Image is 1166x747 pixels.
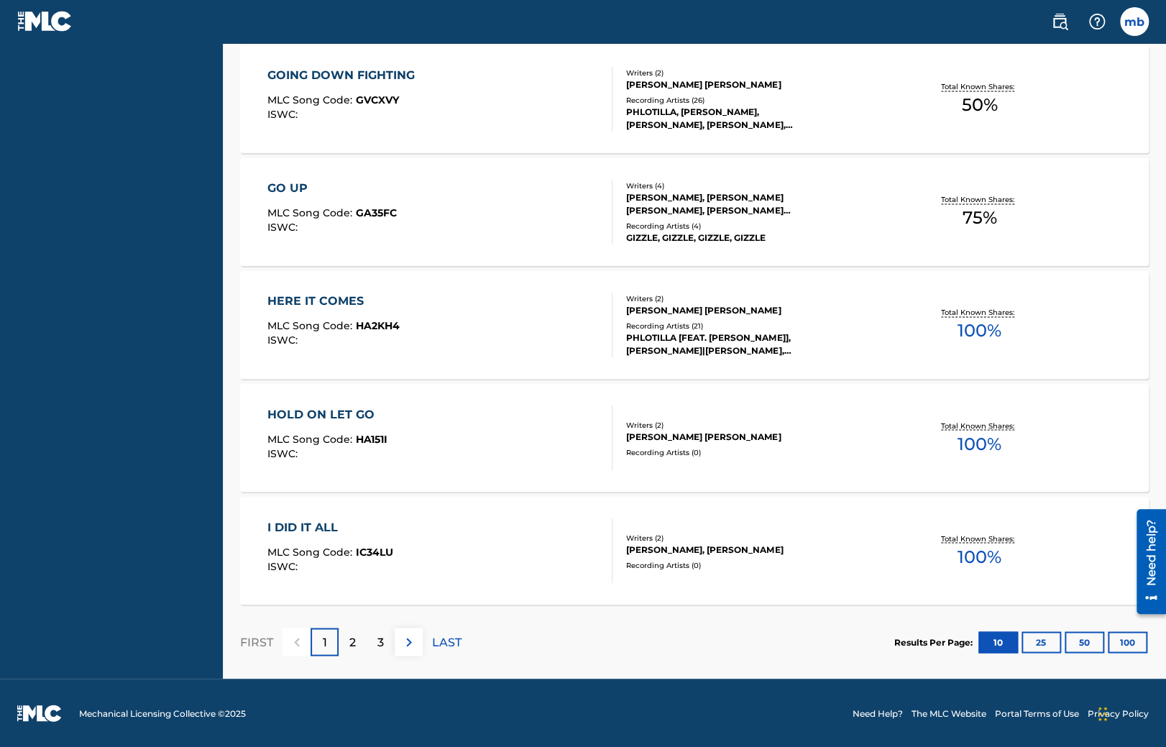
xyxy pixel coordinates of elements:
[1088,13,1106,30] img: help
[267,518,393,536] div: I DID IT ALL
[626,321,828,331] div: Recording Artists ( 21 )
[941,81,1018,92] p: Total Known Shares:
[958,318,1001,344] span: 100 %
[1045,7,1074,36] a: Public Search
[626,304,828,317] div: [PERSON_NAME] [PERSON_NAME]
[267,93,356,106] span: MLC Song Code :
[267,67,422,84] div: GOING DOWN FIGHTING
[963,205,997,231] span: 75 %
[356,319,400,332] span: HA2KH4
[626,559,828,570] div: Recording Artists ( 0 )
[626,106,828,132] div: PHLOTILLA, [PERSON_NAME], [PERSON_NAME], [PERSON_NAME], PHLOTILLA [FEAT. [PERSON_NAME] & [PERSON_...
[962,92,998,118] span: 50 %
[941,420,1018,431] p: Total Known Shares:
[240,271,1149,379] a: HERE IT COMESMLC Song Code:HA2KH4ISWC:Writers (2)[PERSON_NAME] [PERSON_NAME]Recording Artists (21...
[356,432,387,445] span: HA151I
[267,180,397,197] div: GO UP
[377,633,384,651] p: 3
[626,532,828,543] div: Writers ( 2 )
[17,11,73,32] img: MLC Logo
[912,707,986,720] a: The MLC Website
[349,633,356,651] p: 2
[626,419,828,430] div: Writers ( 2 )
[626,180,828,191] div: Writers ( 4 )
[626,221,828,232] div: Recording Artists ( 4 )
[894,636,976,649] p: Results Per Page:
[356,206,397,219] span: GA35FC
[626,293,828,304] div: Writers ( 2 )
[267,221,301,234] span: ISWC :
[267,293,400,310] div: HERE IT COMES
[323,633,327,651] p: 1
[240,45,1149,153] a: GOING DOWN FIGHTINGMLC Song Code:GVCXVYISWC:Writers (2)[PERSON_NAME] [PERSON_NAME]Recording Artis...
[240,158,1149,266] a: GO UPMLC Song Code:GA35FCISWC:Writers (4)[PERSON_NAME], [PERSON_NAME] [PERSON_NAME], [PERSON_NAME...
[626,543,828,556] div: [PERSON_NAME], [PERSON_NAME]
[267,334,301,347] span: ISWC :
[626,68,828,78] div: Writers ( 2 )
[79,707,246,720] span: Mechanical Licensing Collective © 2025
[267,319,356,332] span: MLC Song Code :
[267,432,356,445] span: MLC Song Code :
[626,446,828,457] div: Recording Artists ( 0 )
[626,78,828,91] div: [PERSON_NAME] [PERSON_NAME]
[1088,707,1149,720] a: Privacy Policy
[1126,503,1166,621] iframe: Resource Center
[626,191,828,217] div: [PERSON_NAME], [PERSON_NAME] [PERSON_NAME], [PERSON_NAME] [PERSON_NAME], [PERSON_NAME]
[267,405,387,423] div: HOLD ON LET GO
[267,108,301,121] span: ISWC :
[958,431,1001,457] span: 100 %
[400,633,418,651] img: right
[240,497,1149,605] a: I DID IT ALLMLC Song Code:IC34LUISWC:Writers (2)[PERSON_NAME], [PERSON_NAME]Recording Artists (0)...
[941,533,1018,544] p: Total Known Shares:
[1022,631,1061,653] button: 25
[853,707,903,720] a: Need Help?
[958,544,1001,569] span: 100 %
[1083,7,1111,36] div: Help
[1120,7,1149,36] div: User Menu
[626,232,828,244] div: GIZZLE, GIZZLE, GIZZLE, GIZZLE
[17,705,62,722] img: logo
[267,545,356,558] span: MLC Song Code :
[978,631,1018,653] button: 10
[267,206,356,219] span: MLC Song Code :
[240,384,1149,492] a: HOLD ON LET GOMLC Song Code:HA151IISWC:Writers (2)[PERSON_NAME] [PERSON_NAME]Recording Artists (0...
[1094,678,1166,747] iframe: Chat Widget
[267,559,301,572] span: ISWC :
[626,95,828,106] div: Recording Artists ( 26 )
[356,545,393,558] span: IC34LU
[626,430,828,443] div: [PERSON_NAME] [PERSON_NAME]
[1051,13,1068,30] img: search
[432,633,462,651] p: LAST
[626,331,828,357] div: PHLOTILLA [FEAT. [PERSON_NAME]], [PERSON_NAME]|[PERSON_NAME], PHLOTILLA, [PERSON_NAME], [PERSON_N...
[1098,692,1107,735] div: Drag
[356,93,399,106] span: GVCXVY
[995,707,1079,720] a: Portal Terms of Use
[941,307,1018,318] p: Total Known Shares:
[941,194,1018,205] p: Total Known Shares:
[240,633,273,651] p: FIRST
[1108,631,1147,653] button: 100
[267,446,301,459] span: ISWC :
[1065,631,1104,653] button: 50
